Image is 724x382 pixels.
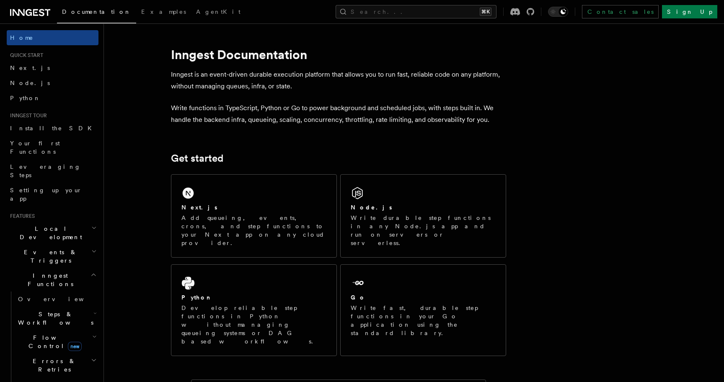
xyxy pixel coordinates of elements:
[181,203,217,212] h2: Next.js
[171,102,506,126] p: Write functions in TypeScript, Python or Go to power background and scheduled jobs, with steps bu...
[336,5,496,18] button: Search...⌘K
[662,5,717,18] a: Sign Up
[351,203,392,212] h2: Node.js
[7,30,98,45] a: Home
[191,3,246,23] a: AgentKit
[7,90,98,106] a: Python
[10,163,81,178] span: Leveraging Steps
[10,34,34,42] span: Home
[57,3,136,23] a: Documentation
[10,140,60,155] span: Your first Functions
[340,174,506,258] a: Node.jsWrite durable step functions in any Node.js app and run on servers or serverless.
[181,293,212,302] h2: Python
[171,69,506,92] p: Inngest is an event-driven durable execution platform that allows you to run fast, reliable code ...
[171,152,223,164] a: Get started
[7,75,98,90] a: Node.js
[7,225,91,241] span: Local Development
[7,60,98,75] a: Next.js
[548,7,568,17] button: Toggle dark mode
[15,310,93,327] span: Steps & Workflows
[15,307,98,330] button: Steps & Workflows
[7,248,91,265] span: Events & Triggers
[480,8,491,16] kbd: ⌘K
[7,183,98,206] a: Setting up your app
[15,357,91,374] span: Errors & Retries
[7,112,47,119] span: Inngest tour
[10,95,41,101] span: Python
[171,174,337,258] a: Next.jsAdd queueing, events, crons, and step functions to your Next app on any cloud provider.
[196,8,240,15] span: AgentKit
[340,264,506,356] a: GoWrite fast, durable step functions in your Go application using the standard library.
[7,221,98,245] button: Local Development
[7,245,98,268] button: Events & Triggers
[351,293,366,302] h2: Go
[7,52,43,59] span: Quick start
[582,5,659,18] a: Contact sales
[10,125,97,132] span: Install the SDK
[171,47,506,62] h1: Inngest Documentation
[171,264,337,356] a: PythonDevelop reliable step functions in Python without managing queueing systems or DAG based wo...
[15,333,92,350] span: Flow Control
[10,80,50,86] span: Node.js
[181,214,326,247] p: Add queueing, events, crons, and step functions to your Next app on any cloud provider.
[10,187,82,202] span: Setting up your app
[136,3,191,23] a: Examples
[141,8,186,15] span: Examples
[351,304,496,337] p: Write fast, durable step functions in your Go application using the standard library.
[68,342,82,351] span: new
[351,214,496,247] p: Write durable step functions in any Node.js app and run on servers or serverless.
[10,65,50,71] span: Next.js
[15,354,98,377] button: Errors & Retries
[7,271,90,288] span: Inngest Functions
[7,136,98,159] a: Your first Functions
[15,330,98,354] button: Flow Controlnew
[62,8,131,15] span: Documentation
[7,268,98,292] button: Inngest Functions
[18,296,104,302] span: Overview
[7,121,98,136] a: Install the SDK
[7,159,98,183] a: Leveraging Steps
[15,292,98,307] a: Overview
[7,213,35,219] span: Features
[181,304,326,346] p: Develop reliable step functions in Python without managing queueing systems or DAG based workflows.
